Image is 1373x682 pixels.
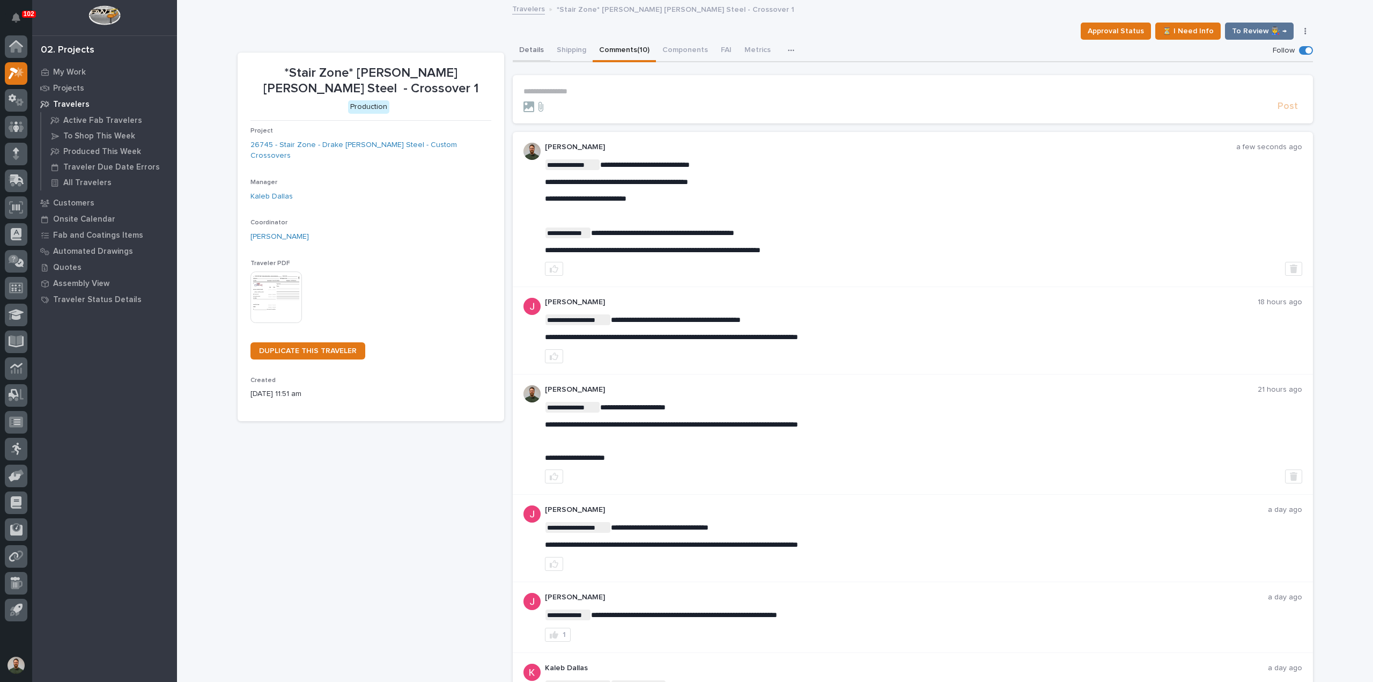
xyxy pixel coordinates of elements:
img: ACg8ocI-SXp0KwvcdjE4ZoRMyLsZRSgZqnEZt9q_hAaElEsh-D-asw=s96-c [523,593,541,610]
button: Approval Status [1081,23,1151,40]
span: To Review 👨‍🏭 → [1232,25,1287,38]
span: Manager [250,179,277,186]
button: Metrics [738,40,777,62]
p: [PERSON_NAME] [545,298,1258,307]
a: Assembly View [32,275,177,291]
p: [PERSON_NAME] [545,593,1268,602]
img: AATXAJw4slNr5ea0WduZQVIpKGhdapBAGQ9xVsOeEvl5=s96-c [523,385,541,402]
a: My Work [32,64,177,80]
p: My Work [53,68,86,77]
button: Comments (10) [593,40,656,62]
img: Workspace Logo [88,5,120,25]
p: a day ago [1268,593,1302,602]
div: 02. Projects [41,45,94,56]
a: 26745 - Stair Zone - Drake [PERSON_NAME] Steel - Custom Crossovers [250,140,491,162]
button: Components [656,40,714,62]
span: Approval Status [1088,25,1144,38]
p: [DATE] 11:51 am [250,388,491,400]
span: ⏳ I Need Info [1162,25,1214,38]
button: 1 [545,628,571,642]
button: like this post [545,262,563,276]
p: 21 hours ago [1258,385,1302,394]
p: Travelers [53,100,90,109]
div: Production [348,100,389,114]
p: 102 [24,10,34,18]
p: a day ago [1268,664,1302,673]
button: ⏳ I Need Info [1155,23,1221,40]
a: [PERSON_NAME] [250,231,309,243]
button: Notifications [5,6,27,29]
a: Travelers [512,2,545,14]
p: Customers [53,199,94,208]
p: *Stair Zone* [PERSON_NAME] [PERSON_NAME] Steel - Crossover 1 [250,65,491,97]
p: Active Fab Travelers [63,116,142,126]
p: Traveler Status Details [53,295,142,305]
p: Produced This Week [63,147,141,157]
div: Notifications102 [13,13,27,30]
img: ACg8ocJFQJZtOpq0mXhEl6L5cbQXDkmdPAf0fdoBPnlMfqfX=s96-c [523,664,541,681]
p: Assembly View [53,279,109,289]
a: Quotes [32,259,177,275]
p: Fab and Coatings Items [53,231,143,240]
p: Traveler Due Date Errors [63,163,160,172]
a: Customers [32,195,177,211]
p: [PERSON_NAME] [545,143,1236,152]
button: FAI [714,40,738,62]
p: [PERSON_NAME] [545,505,1268,515]
button: Details [513,40,550,62]
a: DUPLICATE THIS TRAVELER [250,342,365,360]
span: Post [1278,100,1298,113]
p: 18 hours ago [1258,298,1302,307]
p: To Shop This Week [63,131,135,141]
a: Onsite Calendar [32,211,177,227]
span: Coordinator [250,219,287,226]
a: Travelers [32,96,177,112]
p: a few seconds ago [1236,143,1302,152]
button: Delete post [1285,262,1302,276]
a: Active Fab Travelers [41,113,177,128]
span: Created [250,377,276,384]
p: Automated Drawings [53,247,133,256]
img: ACg8ocI-SXp0KwvcdjE4ZoRMyLsZRSgZqnEZt9q_hAaElEsh-D-asw=s96-c [523,505,541,523]
a: Fab and Coatings Items [32,227,177,243]
span: Traveler PDF [250,260,290,267]
p: [PERSON_NAME] [545,385,1258,394]
button: like this post [545,349,563,363]
button: users-avatar [5,654,27,677]
button: To Review 👨‍🏭 → [1225,23,1294,40]
button: like this post [545,557,563,571]
a: To Shop This Week [41,128,177,143]
a: Traveler Due Date Errors [41,159,177,174]
p: All Travelers [63,178,112,188]
a: Automated Drawings [32,243,177,259]
a: All Travelers [41,175,177,190]
a: Projects [32,80,177,96]
span: Project [250,128,273,134]
button: like this post [545,470,563,483]
p: a day ago [1268,505,1302,515]
a: Kaleb Dallas [250,191,293,202]
p: *Stair Zone* [PERSON_NAME] [PERSON_NAME] Steel - Crossover 1 [557,3,794,14]
button: Post [1273,100,1302,113]
p: Follow [1273,46,1295,55]
div: 1 [563,631,566,639]
button: Delete post [1285,470,1302,483]
p: Quotes [53,263,82,273]
p: Projects [53,84,84,93]
button: Shipping [550,40,593,62]
p: Onsite Calendar [53,215,115,224]
a: Produced This Week [41,144,177,159]
img: AATXAJw4slNr5ea0WduZQVIpKGhdapBAGQ9xVsOeEvl5=s96-c [523,143,541,160]
p: Kaleb Dallas [545,664,1268,673]
a: Traveler Status Details [32,291,177,307]
img: ACg8ocI-SXp0KwvcdjE4ZoRMyLsZRSgZqnEZt9q_hAaElEsh-D-asw=s96-c [523,298,541,315]
span: DUPLICATE THIS TRAVELER [259,347,357,355]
